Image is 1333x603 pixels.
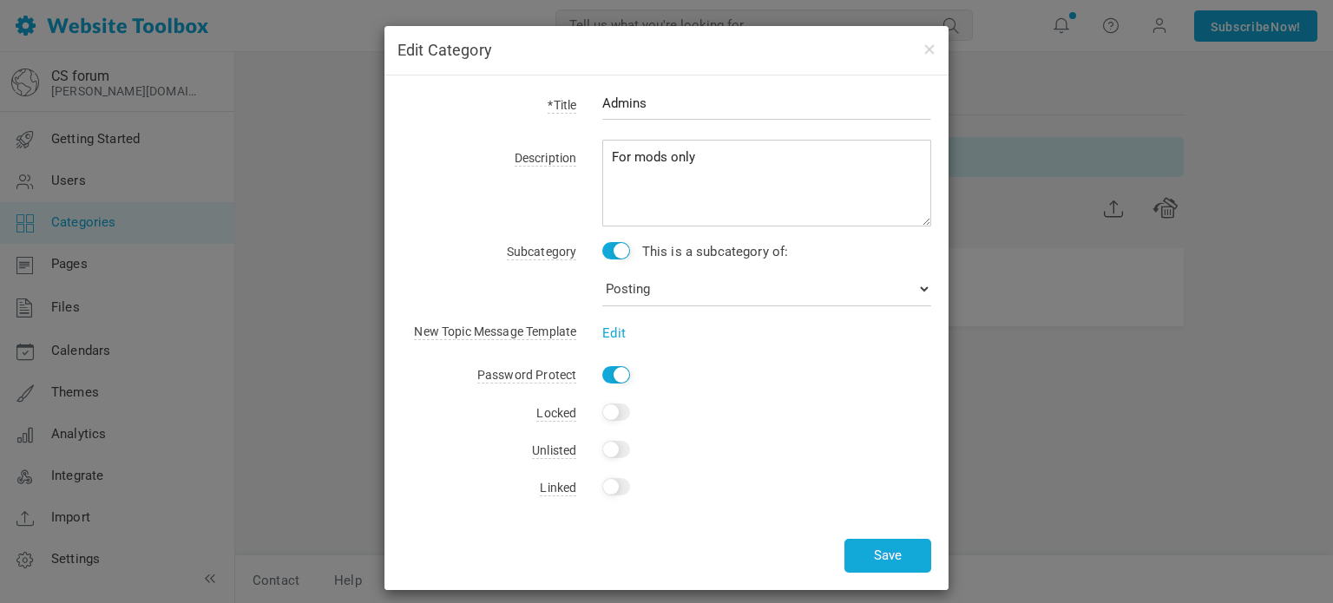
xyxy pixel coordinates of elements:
a: Edit [602,325,626,341]
span: Unlisted [532,443,576,459]
span: Subcategory [507,245,577,260]
textarea: For mods only [602,140,931,226]
span: Locked [536,406,576,422]
span: New Topic Message Template [414,324,576,340]
span: Description [515,151,577,167]
span: Linked [540,481,576,496]
h4: Edit Category [397,39,936,62]
button: Save [844,539,931,573]
span: Password Protect [477,368,576,383]
span: This is a subcategory of: [642,244,789,259]
span: *Title [548,98,576,114]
